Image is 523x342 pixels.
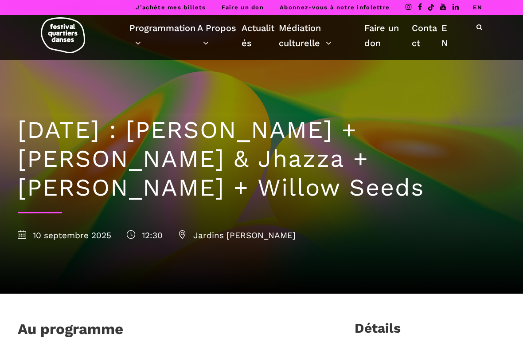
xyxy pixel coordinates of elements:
a: Faire un don [222,4,264,11]
h1: [DATE] : [PERSON_NAME] + [PERSON_NAME] & Jhazza + [PERSON_NAME] + Willow Seeds [18,116,505,202]
span: Jardins [PERSON_NAME] [178,230,296,240]
span: 12:30 [127,230,163,240]
a: Faire un don [364,20,412,51]
a: Abonnez-vous à notre infolettre [280,4,390,11]
a: EN [473,4,482,11]
a: A Propos [197,20,242,51]
span: 10 septembre 2025 [18,230,111,240]
a: J’achète mes billets [136,4,206,11]
a: EN [441,20,452,51]
a: Actualités [242,20,279,51]
img: logo-fqd-med [41,17,85,53]
a: Programmation [129,20,197,51]
a: Contact [412,20,441,51]
a: Médiation culturelle [279,20,364,51]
